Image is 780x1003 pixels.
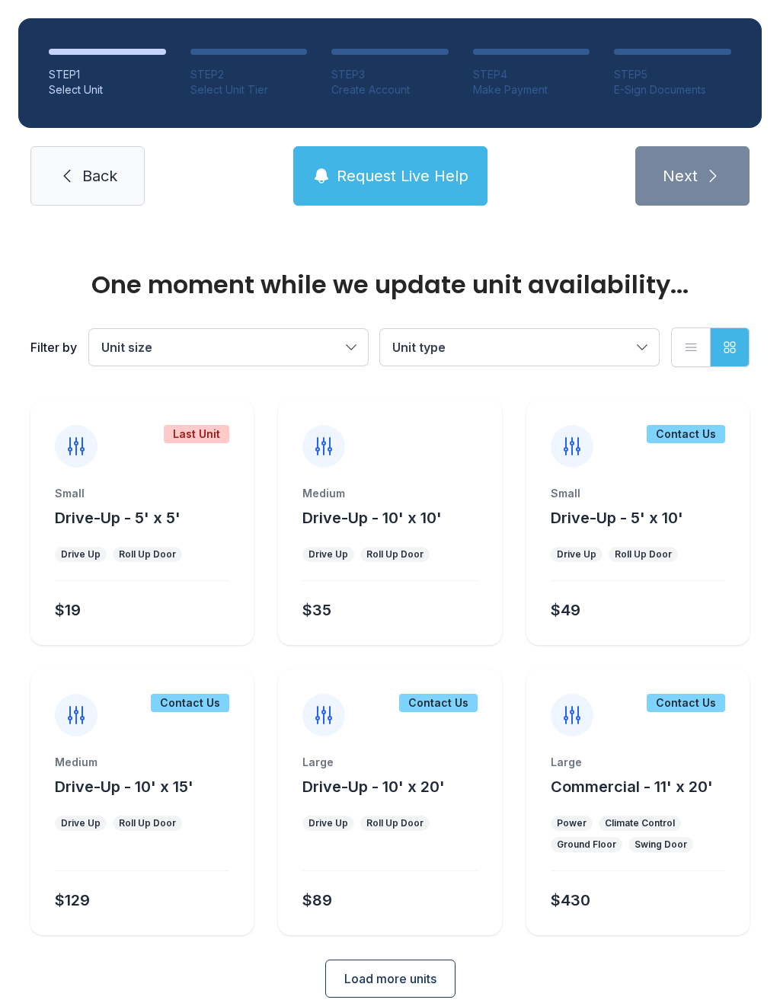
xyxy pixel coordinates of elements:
[551,507,683,529] button: Drive-Up - 5' x 10'
[308,548,348,561] div: Drive Up
[302,507,442,529] button: Drive-Up - 10' x 10'
[557,838,616,851] div: Ground Floor
[61,817,101,829] div: Drive Up
[551,890,590,911] div: $430
[302,599,331,621] div: $35
[473,67,590,82] div: STEP 4
[55,509,181,527] span: Drive-Up - 5' x 5'
[151,694,229,712] div: Contact Us
[635,838,687,851] div: Swing Door
[302,776,445,797] button: Drive-Up - 10' x 20'
[605,817,675,829] div: Climate Control
[302,755,477,770] div: Large
[473,82,590,97] div: Make Payment
[551,755,725,770] div: Large
[557,817,587,829] div: Power
[337,165,468,187] span: Request Live Help
[55,778,193,796] span: Drive-Up - 10' x 15'
[551,778,713,796] span: Commercial - 11' x 20'
[30,273,750,297] div: One moment while we update unit availability...
[302,486,477,501] div: Medium
[380,329,659,366] button: Unit type
[55,599,81,621] div: $19
[55,890,90,911] div: $129
[331,67,449,82] div: STEP 3
[344,969,436,988] span: Load more units
[55,776,193,797] button: Drive-Up - 10' x 15'
[399,694,478,712] div: Contact Us
[190,82,308,97] div: Select Unit Tier
[49,67,166,82] div: STEP 1
[55,755,229,770] div: Medium
[663,165,698,187] span: Next
[190,67,308,82] div: STEP 2
[647,694,725,712] div: Contact Us
[119,548,176,561] div: Roll Up Door
[49,82,166,97] div: Select Unit
[82,165,117,187] span: Back
[308,817,348,829] div: Drive Up
[55,486,229,501] div: Small
[551,486,725,501] div: Small
[331,82,449,97] div: Create Account
[101,340,152,355] span: Unit size
[614,82,731,97] div: E-Sign Documents
[302,890,332,911] div: $89
[302,509,442,527] span: Drive-Up - 10' x 10'
[647,425,725,443] div: Contact Us
[366,548,424,561] div: Roll Up Door
[30,338,77,356] div: Filter by
[302,778,445,796] span: Drive-Up - 10' x 20'
[61,548,101,561] div: Drive Up
[551,599,580,621] div: $49
[551,509,683,527] span: Drive-Up - 5' x 10'
[366,817,424,829] div: Roll Up Door
[164,425,229,443] div: Last Unit
[392,340,446,355] span: Unit type
[119,817,176,829] div: Roll Up Door
[615,548,672,561] div: Roll Up Door
[55,507,181,529] button: Drive-Up - 5' x 5'
[551,776,713,797] button: Commercial - 11' x 20'
[614,67,731,82] div: STEP 5
[557,548,596,561] div: Drive Up
[89,329,368,366] button: Unit size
